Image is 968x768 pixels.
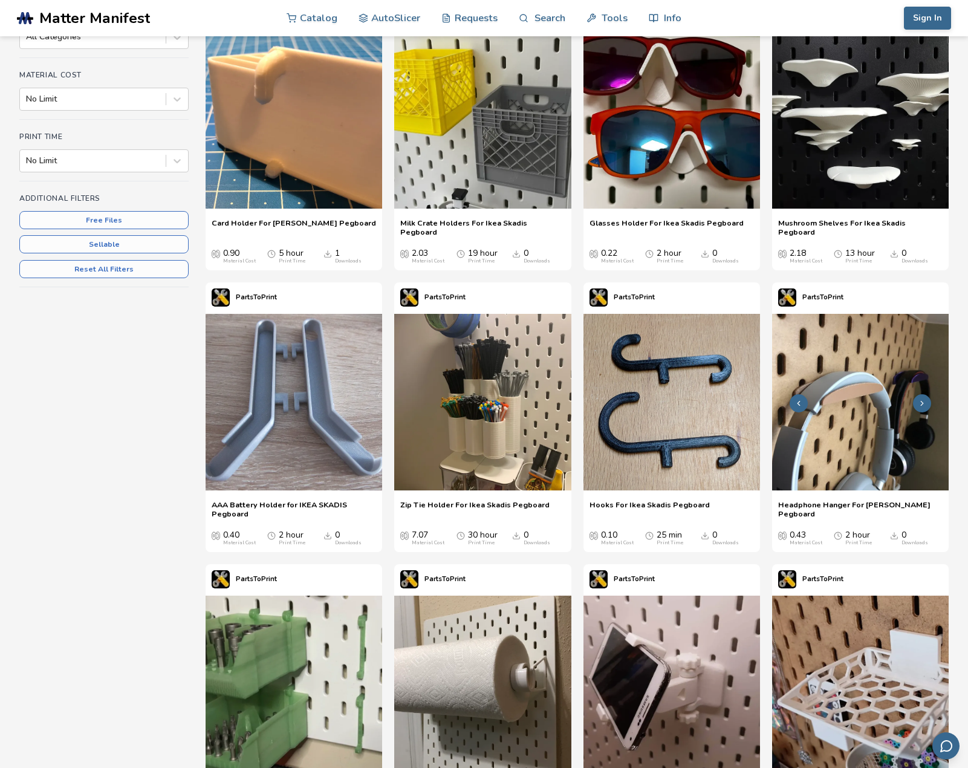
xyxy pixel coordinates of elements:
p: PartsToPrint [614,291,655,304]
a: PartsToPrint's profilePartsToPrint [206,282,283,313]
p: PartsToPrint [236,291,277,304]
a: AAA Battery Holder for IKEA SKADIS Pegboard [212,500,376,518]
button: Reset All Filters [19,260,189,278]
div: Print Time [468,258,495,264]
div: 2.18 [790,249,822,264]
span: Downloads [701,249,709,258]
div: 0.40 [223,530,256,546]
span: Average Print Time [834,530,842,540]
div: Material Cost [790,258,822,264]
input: No Limit [26,94,28,104]
input: All Categories [26,32,28,42]
div: Print Time [845,540,872,546]
div: Downloads [524,258,550,264]
p: PartsToPrint [802,573,843,585]
div: 0 [524,249,550,264]
a: Card Holder For [PERSON_NAME] Pegboard [212,218,376,236]
a: PartsToPrint's profilePartsToPrint [583,564,661,594]
a: Mushroom Shelves For Ikea Skadis Pegboard [778,218,943,236]
h4: Print Time [19,132,189,141]
h4: Material Cost [19,71,189,79]
div: Downloads [901,540,928,546]
button: Sign In [904,7,951,30]
div: 2 hour [279,530,305,546]
div: Material Cost [601,540,634,546]
div: 13 hour [845,249,875,264]
span: Average Cost [400,249,409,258]
div: Downloads [524,540,550,546]
span: Downloads [890,530,898,540]
span: Downloads [323,530,332,540]
div: 0.10 [601,530,634,546]
div: Downloads [901,258,928,264]
div: Downloads [712,540,739,546]
p: PartsToPrint [424,573,466,585]
div: 0 [335,530,362,546]
span: Average Print Time [456,530,465,540]
span: Milk Crate Holders For Ikea Skadis Pegboard [400,218,565,236]
span: Average Print Time [645,530,654,540]
span: Average Print Time [834,249,842,258]
div: 5 hour [279,249,305,264]
p: PartsToPrint [614,573,655,585]
img: PartsToPrint's profile [778,570,796,588]
span: Average Print Time [645,249,654,258]
span: Matter Manifest [39,10,150,27]
a: PartsToPrint's profilePartsToPrint [394,282,472,313]
div: Print Time [845,258,872,264]
button: Sellable [19,235,189,253]
div: Material Cost [790,540,822,546]
p: PartsToPrint [424,291,466,304]
div: 0.90 [223,249,256,264]
div: 0 [712,249,739,264]
div: 7.07 [412,530,444,546]
div: 2 hour [845,530,872,546]
img: PartsToPrint's profile [590,570,608,588]
span: Average Cost [778,530,787,540]
div: 2 hour [657,249,683,264]
a: PartsToPrint's profilePartsToPrint [772,282,849,313]
div: 25 min [657,530,683,546]
img: PartsToPrint's profile [212,288,230,307]
div: 30 hour [468,530,498,546]
span: Downloads [512,249,521,258]
a: PartsToPrint's profilePartsToPrint [206,564,283,594]
p: PartsToPrint [236,573,277,585]
a: PartsToPrint's profilePartsToPrint [583,282,661,313]
a: Headphone Hanger For [PERSON_NAME] Pegboard [778,500,943,518]
a: Glasses Holder For Ikea Skadis Pegboard [590,218,744,236]
span: Downloads [323,249,332,258]
div: 0 [524,530,550,546]
span: Average Cost [590,530,598,540]
div: Downloads [335,258,362,264]
span: Average Cost [212,530,220,540]
input: No Limit [26,156,28,166]
div: Print Time [468,540,495,546]
a: PartsToPrint's profilePartsToPrint [394,564,472,594]
button: Send feedback via email [932,732,960,760]
img: PartsToPrint's profile [400,288,418,307]
div: Print Time [279,540,305,546]
span: Downloads [701,530,709,540]
button: Free Files [19,211,189,229]
div: 0.43 [790,530,822,546]
div: Print Time [657,540,683,546]
div: Material Cost [223,258,256,264]
p: PartsToPrint [802,291,843,304]
span: Downloads [890,249,898,258]
div: Material Cost [601,258,634,264]
span: Average Print Time [267,249,276,258]
div: 0 [901,530,928,546]
div: Print Time [657,258,683,264]
span: Average Print Time [456,249,465,258]
img: PartsToPrint's profile [590,288,608,307]
a: Zip Tie Holder For Ikea Skadis Pegboard [400,500,550,518]
div: Material Cost [412,258,444,264]
span: Average Print Time [267,530,276,540]
a: Hooks For Ikea Skadis Pegboard [590,500,710,518]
